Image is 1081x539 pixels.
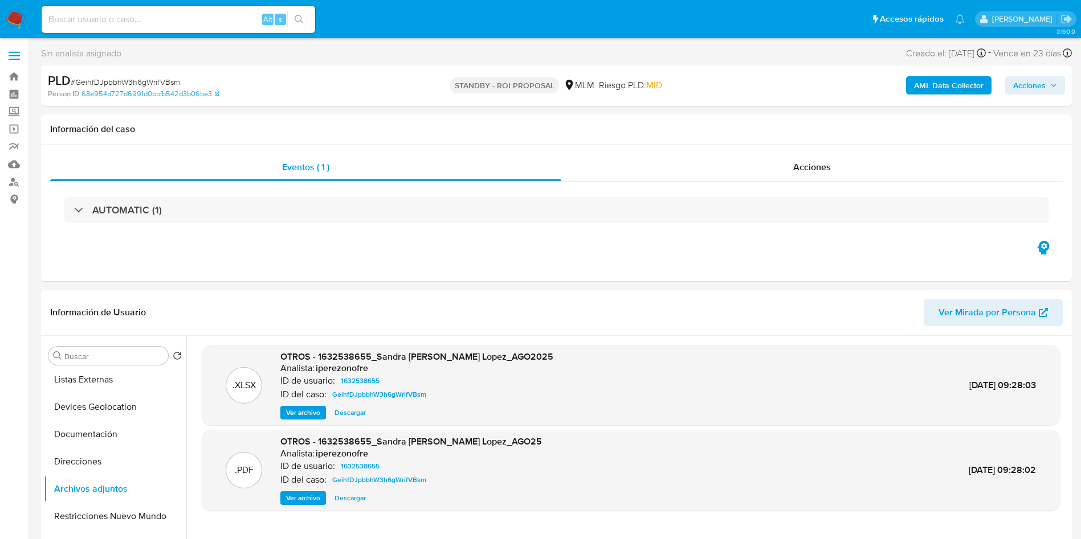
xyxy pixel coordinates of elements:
[906,76,992,94] button: AML Data Collector
[564,79,594,92] div: MLM
[906,46,986,61] div: Creado el: [DATE]
[988,46,991,61] span: -
[280,491,326,505] button: Ver archivo
[450,77,559,93] p: STANDBY - ROI PROPOSAL
[44,366,186,393] button: Listas Externas
[280,350,553,363] span: OTROS - 1632538655_Sandra [PERSON_NAME] Lopez_AGO2025
[335,492,366,504] span: Descargar
[880,13,944,25] span: Accesos rápidos
[279,14,282,24] span: s
[71,76,180,88] span: # GeihfDJpbbhW3h6gWrifVBsm
[341,374,380,388] span: 1632538655
[280,389,327,400] p: ID del caso:
[969,463,1036,476] span: [DATE] 09:28:02
[1060,13,1072,25] a: Salir
[44,503,186,530] button: Restricciones Nuevo Mundo
[336,374,384,388] a: 1632538655
[64,351,164,361] input: Buscar
[44,421,186,448] button: Documentación
[280,435,542,448] span: OTROS - 1632538655_Sandra [PERSON_NAME] Lopez_AGO25
[914,76,984,94] b: AML Data Collector
[955,14,965,24] a: Notificaciones
[992,14,1056,24] p: ivonne.perezonofre@mercadolibre.com.mx
[41,47,121,60] span: Sin analista asignado
[329,406,372,419] button: Descargar
[993,47,1061,60] span: Vence en 23 días
[64,197,1049,223] div: AUTOMATIC (1)
[328,473,431,487] a: GeihfDJpbbhW3h6gWrifVBsm
[280,363,315,374] p: Analista:
[1013,76,1046,94] span: Acciones
[332,388,426,401] span: GeihfDJpbbhW3h6gWrifVBsm
[48,89,79,99] b: Person ID
[53,351,62,360] button: Buscar
[286,492,320,504] span: Ver archivo
[282,161,329,174] span: Eventos ( 1 )
[280,406,326,419] button: Ver archivo
[50,307,146,318] h1: Información de Usuario
[341,459,380,473] span: 1632538655
[939,299,1036,326] span: Ver Mirada por Persona
[44,393,186,421] button: Devices Geolocation
[173,351,182,364] button: Volver al orden por defecto
[332,473,426,487] span: GeihfDJpbbhW3h6gWrifVBsm
[44,475,186,503] button: Archivos adjuntos
[44,448,186,475] button: Direcciones
[48,71,71,89] b: PLD
[336,459,384,473] a: 1632538655
[599,79,662,92] span: Riesgo PLD:
[646,79,662,92] span: MID
[232,379,256,392] p: .XLSX
[286,407,320,418] span: Ver archivo
[316,363,368,374] h6: iperezonofre
[50,124,1063,135] h1: Información del caso
[280,448,315,459] p: Analista:
[81,89,219,99] a: 68e954d727d6991d0bbfb542d3b06be3
[316,448,368,459] h6: iperezonofre
[329,491,372,505] button: Descargar
[280,375,335,386] p: ID de usuario:
[793,161,831,174] span: Acciones
[287,11,311,27] button: search-icon
[328,388,431,401] a: GeihfDJpbbhW3h6gWrifVBsm
[924,299,1063,326] button: Ver Mirada por Persona
[92,204,162,216] h3: AUTOMATIC (1)
[335,407,366,418] span: Descargar
[235,464,254,476] p: .PDF
[969,378,1036,392] span: [DATE] 09:28:03
[42,12,315,27] input: Buscar usuario o caso...
[280,474,327,485] p: ID del caso:
[280,460,335,472] p: ID de usuario:
[263,14,272,24] span: Alt
[1005,76,1065,94] button: Acciones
